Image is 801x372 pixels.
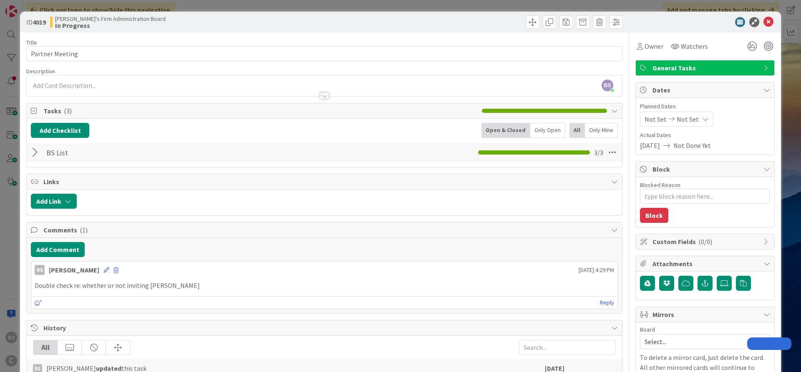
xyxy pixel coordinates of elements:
span: History [43,323,607,333]
span: 3 / 3 [594,147,603,157]
span: ID [26,17,46,27]
input: type card name here... [26,46,622,61]
span: Block [652,164,759,174]
div: Only Open [530,123,565,138]
span: General Tasks [652,63,759,73]
div: All [569,123,585,138]
span: Not Set [677,114,699,124]
b: 4019 [33,18,46,26]
button: Add Comment [31,242,85,257]
div: Open & Closed [481,123,530,138]
span: Not Set [645,114,667,124]
b: In Progress [55,22,166,29]
div: All [33,340,58,355]
span: Actual Dates [640,131,770,140]
div: BS [35,265,45,275]
input: Search... [519,340,616,355]
span: Owner [645,41,663,51]
button: Add Checklist [31,123,89,138]
span: [PERSON_NAME]'s Firm Administration Board [55,15,166,22]
span: Links [43,177,607,187]
p: Double check re: whether or not inviting [PERSON_NAME] [35,281,614,290]
button: Block [640,208,668,223]
span: ( 1 ) [80,226,88,234]
span: Custom Fields [652,237,759,247]
span: ( 0/0 ) [698,237,712,246]
span: BS [602,80,613,91]
span: Select... [645,336,751,347]
span: Description [26,67,55,75]
div: [PERSON_NAME] [49,265,99,275]
span: Dates [652,85,759,95]
span: Planned Dates [640,102,770,111]
span: Mirrors [652,310,759,320]
span: ( 3 ) [64,107,72,115]
div: Only Mine [585,123,618,138]
span: Comments [43,225,607,235]
span: [DATE] [640,140,660,150]
label: Title [26,39,37,46]
input: Add Checklist... [43,145,231,160]
a: Reply [600,297,614,308]
span: Not Done Yet [673,140,711,150]
label: Blocked Reason [640,181,680,189]
button: Add Link [31,194,77,209]
span: Attachments [652,259,759,269]
span: Watchers [681,41,708,51]
span: Tasks [43,106,478,116]
span: [DATE] 4:29 PM [579,266,614,275]
span: Board [640,327,655,332]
